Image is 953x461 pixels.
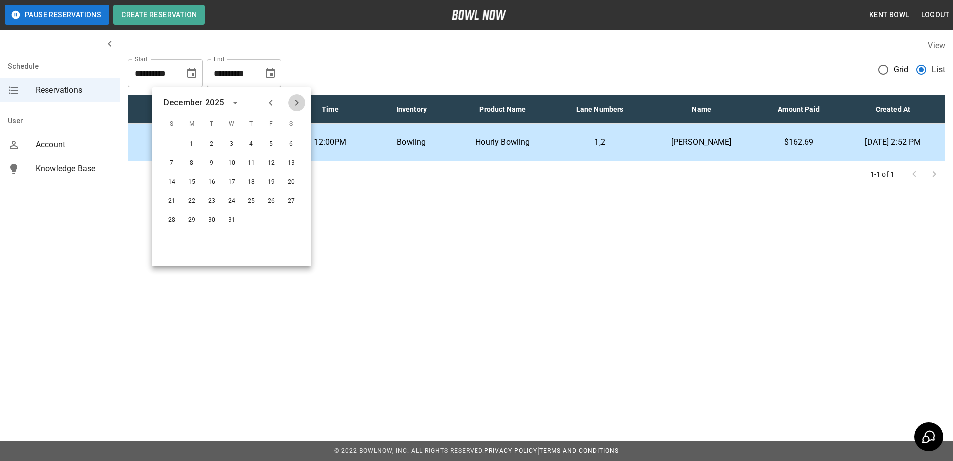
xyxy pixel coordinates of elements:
[870,169,894,179] p: 1-1 of 1
[164,97,202,109] div: December
[242,114,260,134] span: T
[183,114,201,134] span: M
[562,136,638,148] p: 1,2
[203,114,221,134] span: T
[334,447,484,454] span: © 2022 BowlNow, Inc. All Rights Reserved.
[223,192,240,210] button: Dec 24, 2025
[163,211,181,229] button: Dec 28, 2025
[36,139,112,151] span: Account
[654,136,749,148] p: [PERSON_NAME]
[539,447,619,454] a: Terms and Conditions
[203,135,221,153] button: Dec 2, 2025
[288,94,305,111] button: Next month
[183,135,201,153] button: Dec 1, 2025
[223,114,240,134] span: W
[928,41,945,50] label: View
[298,136,363,148] p: 12:00PM
[646,95,757,124] th: Name
[290,95,371,124] th: Time
[865,6,913,24] button: Kent Bowl
[223,154,240,172] button: Dec 10, 2025
[260,63,280,83] button: Choose date, selected date is Oct 23, 2025
[262,94,279,111] button: Previous month
[36,84,112,96] span: Reservations
[203,192,221,210] button: Dec 23, 2025
[113,5,205,25] button: Create Reservation
[452,95,554,124] th: Product Name
[223,173,240,191] button: Dec 17, 2025
[183,154,201,172] button: Dec 8, 2025
[203,211,221,229] button: Dec 30, 2025
[765,136,833,148] p: $162.69
[262,114,280,134] span: F
[128,95,209,124] th: Check In
[242,173,260,191] button: Dec 18, 2025
[36,163,112,175] span: Knowledge Base
[242,154,260,172] button: Dec 11, 2025
[163,173,181,191] button: Dec 14, 2025
[917,6,953,24] button: Logout
[282,173,300,191] button: Dec 20, 2025
[5,5,109,25] button: Pause Reservations
[182,63,202,83] button: Choose date, selected date is Sep 23, 2025
[282,135,300,153] button: Dec 6, 2025
[183,173,201,191] button: Dec 15, 2025
[203,154,221,172] button: Dec 9, 2025
[262,154,280,172] button: Dec 12, 2025
[262,173,280,191] button: Dec 19, 2025
[282,114,300,134] span: S
[379,136,444,148] p: Bowling
[894,64,909,76] span: Grid
[841,95,945,124] th: Created At
[932,64,945,76] span: List
[262,192,280,210] button: Dec 26, 2025
[242,192,260,210] button: Dec 25, 2025
[203,173,221,191] button: Dec 16, 2025
[183,192,201,210] button: Dec 22, 2025
[223,211,240,229] button: Dec 31, 2025
[223,135,240,153] button: Dec 3, 2025
[460,136,546,148] p: Hourly Bowling
[227,94,243,111] button: calendar view is open, switch to year view
[205,97,224,109] div: 2025
[183,211,201,229] button: Dec 29, 2025
[282,192,300,210] button: Dec 27, 2025
[163,192,181,210] button: Dec 21, 2025
[262,135,280,153] button: Dec 5, 2025
[757,95,841,124] th: Amount Paid
[554,95,646,124] th: Lane Numbers
[484,447,537,454] a: Privacy Policy
[282,154,300,172] button: Dec 13, 2025
[163,114,181,134] span: S
[849,136,937,148] p: [DATE] 2:52 PM
[452,10,506,20] img: logo
[242,135,260,153] button: Dec 4, 2025
[371,95,452,124] th: Inventory
[163,154,181,172] button: Dec 7, 2025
